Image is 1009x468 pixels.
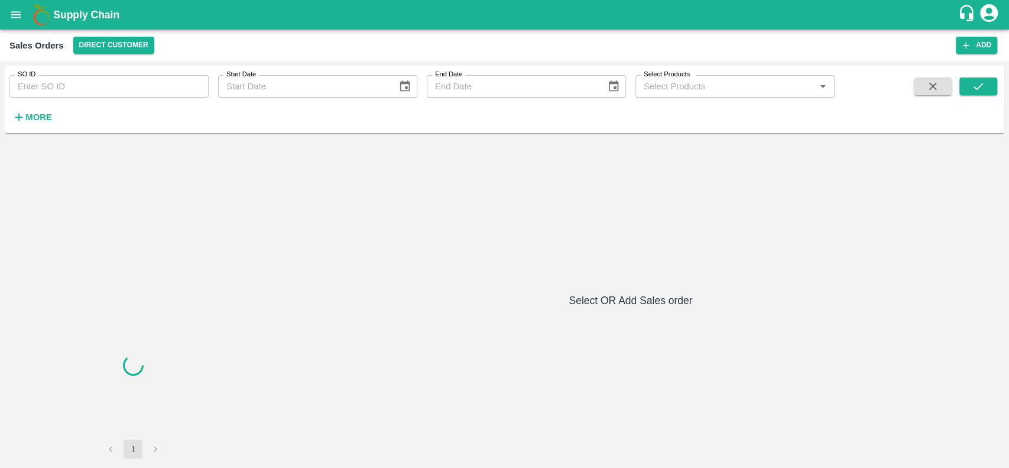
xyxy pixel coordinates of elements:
button: Select DC [73,37,154,54]
button: Choose date [602,75,625,98]
button: Choose date [394,75,416,98]
input: Select Products [639,79,812,94]
label: SO ID [18,70,35,79]
button: Open [815,79,830,94]
label: End Date [435,70,462,79]
button: page 1 [124,440,142,459]
h6: Select OR Add Sales order [262,292,1000,309]
label: Start Date [226,70,256,79]
nav: pagination navigation [99,440,167,459]
label: Select Products [644,70,690,79]
div: account of current user [978,2,1000,27]
button: open drawer [2,1,30,28]
div: Sales Orders [9,38,64,53]
img: logo [30,3,53,27]
input: Enter SO ID [9,75,209,98]
div: customer-support [958,4,978,25]
button: Add [956,37,997,54]
input: End Date [427,75,598,98]
button: More [9,107,55,127]
input: Start Date [218,75,389,98]
a: Supply Chain [53,7,958,23]
b: Supply Chain [53,9,119,21]
strong: More [25,112,52,122]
